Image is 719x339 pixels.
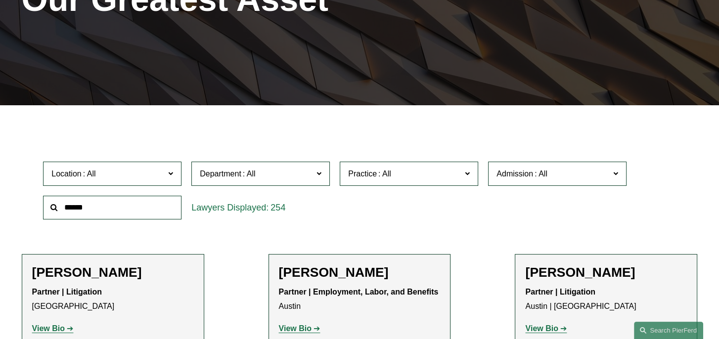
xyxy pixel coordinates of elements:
[279,285,441,314] p: Austin
[525,288,595,296] strong: Partner | Litigation
[496,169,533,178] span: Admission
[634,322,703,339] a: Search this site
[525,285,687,314] p: Austin | [GEOGRAPHIC_DATA]
[279,324,312,333] strong: View Bio
[51,169,82,178] span: Location
[348,169,377,178] span: Practice
[525,324,567,333] a: View Bio
[279,288,439,296] strong: Partner | Employment, Labor, and Benefits
[525,324,558,333] strong: View Bio
[32,324,65,333] strong: View Bio
[32,324,74,333] a: View Bio
[32,288,102,296] strong: Partner | Litigation
[270,203,285,212] span: 254
[525,264,687,280] h2: [PERSON_NAME]
[200,169,241,178] span: Department
[279,264,441,280] h2: [PERSON_NAME]
[279,324,320,333] a: View Bio
[32,285,194,314] p: [GEOGRAPHIC_DATA]
[32,264,194,280] h2: [PERSON_NAME]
